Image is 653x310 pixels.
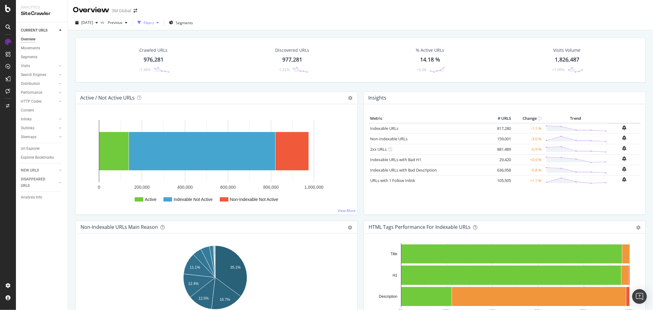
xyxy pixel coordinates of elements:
div: Distribution [21,81,40,87]
div: 1,826,487 [555,56,579,64]
text: Indexable Not Active [174,197,213,202]
td: 105,505 [488,175,512,186]
div: bell-plus [622,177,627,182]
a: HTTP Codes [21,98,57,105]
i: Options [348,96,353,100]
div: gear [348,225,352,230]
div: +1.99% [552,67,565,72]
div: Search Engines [21,72,46,78]
svg: A chart. [81,114,350,210]
div: gear [636,225,640,230]
div: 976,281 [144,56,163,64]
a: Analysis Info [21,194,63,201]
a: Indexable URLs with Bad H1 [370,157,422,162]
div: bell-plus [622,135,627,140]
a: Url Explorer [21,146,63,152]
text: 400,000 [177,185,193,190]
div: Performance [21,89,42,96]
button: Previous [105,18,130,28]
td: -1.1 % [512,123,543,134]
div: NEW URLS [21,167,39,174]
div: Movements [21,45,40,51]
span: Previous [105,20,122,25]
div: bell-plus [622,167,627,172]
span: Segments [176,20,193,25]
td: 881,489 [488,144,512,154]
div: Explorer Bookmarks [21,154,54,161]
td: +0.9 % [512,154,543,165]
button: [DATE] [73,18,100,28]
text: 12.5% [198,296,209,301]
div: Crawled URLs [140,47,168,53]
text: Title [390,252,397,256]
a: 2xx URLs [370,146,387,152]
a: View More [338,208,356,213]
a: DISAPPEARED URLS [21,176,57,189]
text: 200,000 [134,185,150,190]
a: Explorer Bookmarks [21,154,63,161]
text: 11.1% [190,265,200,270]
div: Inlinks [21,116,32,123]
a: Indexable URLs [370,126,399,131]
a: Content [21,107,63,114]
text: Non-Indexable Not Active [230,197,278,202]
div: +0.38 [417,67,426,72]
a: Indexable URLs with Bad Description [370,167,437,173]
a: Outlinks [21,125,57,131]
div: 14.18 % [420,56,440,64]
td: -0.9 % [512,144,543,154]
div: Url Explorer [21,146,40,152]
div: Analytics [21,5,63,10]
div: -1.32% [278,67,290,72]
span: vs [100,20,105,25]
div: HTML Tags Performance for Indexable URLs [369,224,471,230]
div: Content [21,107,34,114]
a: Movements [21,45,63,51]
th: Change [512,114,543,123]
a: Inlinks [21,116,57,123]
th: Metric [369,114,488,123]
div: Non-Indexable URLs Main Reason [81,224,158,230]
a: Search Engines [21,72,57,78]
div: bell-plus [622,156,627,161]
a: CURRENT URLS [21,27,57,34]
div: Analysis Info [21,194,42,201]
div: bell-plus [622,125,627,130]
text: 800,000 [263,185,279,190]
td: 817,280 [488,123,512,134]
td: 636,958 [488,165,512,175]
div: Visits Volume [554,47,581,53]
div: SiteCrawler [21,10,63,17]
div: Discovered URLs [276,47,310,53]
div: Segments [21,54,37,60]
h4: Insights [369,94,387,102]
td: +1.1 % [512,175,543,186]
text: H1 [392,273,397,278]
button: Filters [135,18,161,28]
text: Active [145,197,156,202]
div: CURRENT URLS [21,27,47,34]
div: Visits [21,63,30,69]
text: 600,000 [220,185,236,190]
div: arrow-right-arrow-left [133,9,137,13]
div: Overview [21,36,36,43]
a: Sitemaps [21,134,57,140]
a: Visits [21,63,57,69]
div: Outlinks [21,125,34,131]
text: 1,000,000 [304,185,323,190]
button: Segments [167,18,195,28]
a: NEW URLS [21,167,57,174]
div: HTTP Codes [21,98,42,105]
div: bell-plus [622,146,627,151]
td: -0.8 % [512,165,543,175]
div: 977,281 [283,56,302,64]
text: 0 [98,185,100,190]
span: 2025 Sep. 21st [81,20,93,25]
a: Distribution [21,81,57,87]
div: Filters [144,20,154,25]
div: 3M Global [112,8,131,14]
th: # URLS [488,114,512,123]
text: 35.1% [230,265,241,270]
td: 159,001 [488,134,512,144]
